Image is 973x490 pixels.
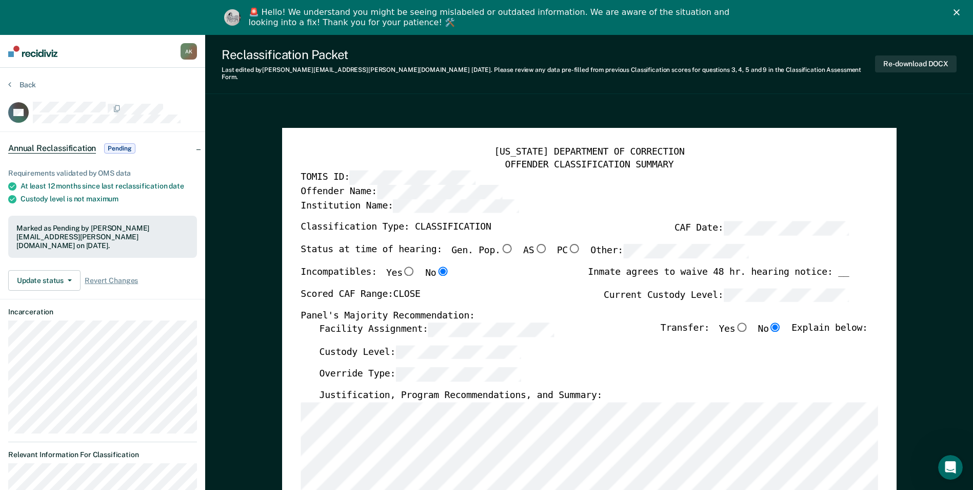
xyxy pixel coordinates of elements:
[425,266,449,279] label: No
[395,345,521,359] input: Custody Level:
[428,322,553,336] input: Facility Assignment:
[402,266,415,275] input: Yes
[623,244,749,258] input: Other:
[169,182,184,190] span: date
[21,182,197,191] div: At least 12 months since last reclassification
[319,345,521,359] label: Custody Level:
[8,308,197,316] dt: Incarceration
[301,199,519,213] label: Institution Name:
[719,322,748,336] label: Yes
[222,66,875,81] div: Last edited by [PERSON_NAME][EMAIL_ADDRESS][PERSON_NAME][DOMAIN_NAME] . Please review any data pr...
[534,244,547,253] input: AS
[875,55,957,72] button: Re-download DOCX
[557,244,581,258] label: PC
[523,244,547,258] label: AS
[8,80,36,89] button: Back
[8,169,197,178] div: Requirements validated by OMS data
[301,158,878,171] div: OFFENDER CLASSIFICATION SUMMARY
[568,244,581,253] input: PC
[301,146,878,159] div: [US_STATE] DEPARTMENT OF CORRECTION
[21,195,197,203] div: Custody level is not
[723,288,849,302] input: Current Custody Level:
[386,266,416,279] label: Yes
[471,66,491,73] span: [DATE]
[349,171,475,185] input: TOMIS ID:
[16,224,189,250] div: Marked as Pending by [PERSON_NAME][EMAIL_ADDRESS][PERSON_NAME][DOMAIN_NAME] on [DATE].
[8,46,57,57] img: Recidiviz
[319,367,521,382] label: Override Type:
[222,47,875,62] div: Reclassification Packet
[376,185,502,199] input: Offender Name:
[319,390,602,402] label: Justification, Program Recommendations, and Summary:
[735,322,748,331] input: Yes
[301,171,475,185] label: TOMIS ID:
[661,322,868,345] div: Transfer: Explain below:
[104,143,135,154] span: Pending
[85,276,138,285] span: Revert Changes
[8,270,81,291] button: Update status
[758,322,782,336] label: No
[938,455,963,480] iframe: Intercom live chat
[393,199,519,213] input: Institution Name:
[301,266,449,288] div: Incompatibles:
[674,221,849,236] label: CAF Date:
[500,244,513,253] input: Gen. Pop.
[590,244,749,258] label: Other:
[224,9,241,26] img: Profile image for Kim
[604,288,849,302] label: Current Custody Level:
[8,143,96,154] span: Annual Reclassification
[181,43,197,60] button: AK
[588,266,849,288] div: Inmate agrees to waive 48 hr. hearing notice: __
[249,7,733,28] div: 🚨 Hello! We understand you might be seeing mislabeled or outdated information. We are aware of th...
[301,310,849,323] div: Panel's Majority Recommendation:
[436,266,449,275] input: No
[8,450,197,459] dt: Relevant Information For Classification
[301,185,503,199] label: Offender Name:
[301,244,749,267] div: Status at time of hearing:
[395,367,521,382] input: Override Type:
[319,322,553,336] label: Facility Assignment:
[769,322,782,331] input: No
[301,221,491,236] label: Classification Type: CLASSIFICATION
[451,244,514,258] label: Gen. Pop.
[301,288,420,302] label: Scored CAF Range: CLOSE
[723,221,849,236] input: CAF Date:
[954,9,964,15] div: Close
[86,195,118,203] span: maximum
[181,43,197,60] div: A K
